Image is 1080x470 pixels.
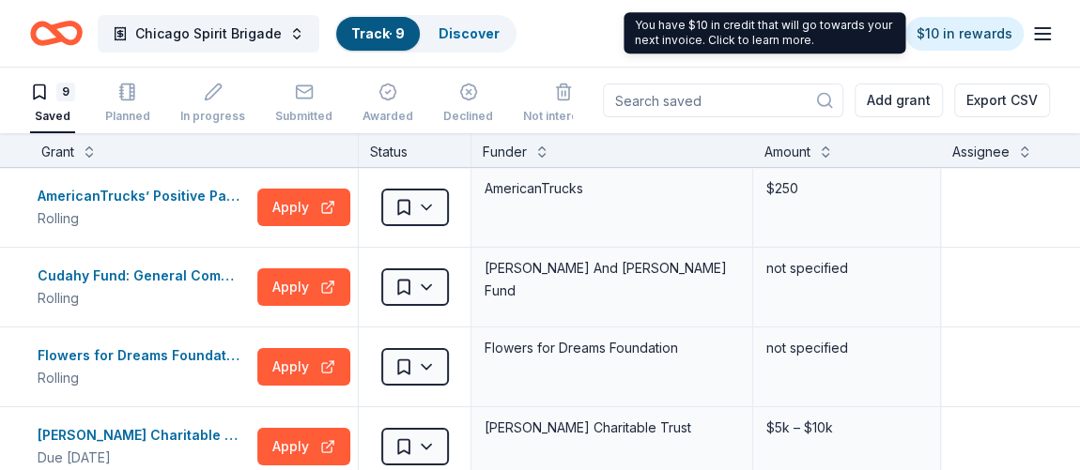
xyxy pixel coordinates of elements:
[98,15,319,53] button: Chicago Spirit Brigade
[38,344,250,389] button: Flowers for Dreams Foundation GrantRolling
[954,83,1050,117] button: Export CSV
[30,11,83,55] a: Home
[38,344,250,367] div: Flowers for Dreams Foundation Grant
[38,447,250,469] div: Due [DATE]
[952,141,1010,163] div: Assignee
[905,17,1024,51] a: $10 in rewards
[363,109,413,124] div: Awarded
[257,268,350,306] button: Apply
[363,75,413,133] button: Awarded
[105,75,150,133] button: Planned
[483,141,527,163] div: Funder
[483,175,741,202] div: AmericanTrucks
[180,109,245,124] div: In progress
[483,255,741,304] div: [PERSON_NAME] And [PERSON_NAME] Fund
[334,15,517,53] button: Track· 9Discover
[56,83,75,101] div: 9
[38,424,250,469] button: [PERSON_NAME] Charitable Trust GrantsDue [DATE]
[41,141,74,163] div: Grant
[38,265,250,287] div: Cudahy Fund: General Community Grants
[257,348,350,386] button: Apply
[38,185,250,207] div: AmericanTrucks’ Positive Payload Grant Program
[275,75,332,133] button: Submitted
[764,415,929,441] div: $5k – $10k
[764,335,929,361] div: not specified
[275,109,332,124] div: Submitted
[359,133,471,167] div: Status
[764,141,810,163] div: Amount
[624,12,905,53] div: You have $10 in credit that will go towards your next invoice. Click to learn more.
[38,265,250,310] button: Cudahy Fund: General Community GrantsRolling
[443,75,493,133] button: Declined
[764,255,929,281] div: not specified
[30,75,75,133] button: 9Saved
[483,335,741,361] div: Flowers for Dreams Foundation
[30,109,75,124] div: Saved
[764,175,929,202] div: $250
[439,25,500,41] a: Discover
[105,109,150,124] div: Planned
[135,23,282,45] span: Chicago Spirit Brigade
[38,424,250,447] div: [PERSON_NAME] Charitable Trust Grants
[38,185,250,230] button: AmericanTrucks’ Positive Payload Grant ProgramRolling
[38,287,250,310] div: Rolling
[483,415,741,441] div: [PERSON_NAME] Charitable Trust
[180,75,245,133] button: In progress
[443,109,493,124] div: Declined
[257,428,350,465] button: Apply
[257,189,350,226] button: Apply
[523,109,604,124] div: Not interested
[38,367,250,389] div: Rolling
[523,75,604,133] button: Not interested
[603,83,843,117] input: Search saved
[351,25,405,41] a: Track· 9
[38,207,250,230] div: Rolling
[855,83,943,117] button: Add grant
